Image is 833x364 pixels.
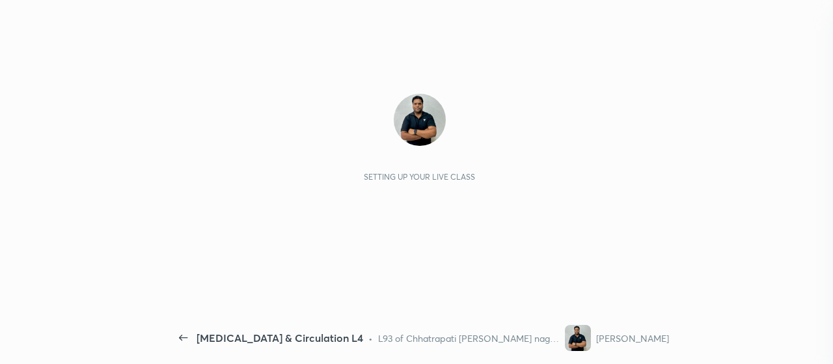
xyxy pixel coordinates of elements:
div: • [368,331,373,345]
div: Setting up your live class [364,172,475,182]
img: e79474230d8842dfbc566d253cde689a.jpg [565,325,591,351]
div: L93 of Chhatrapati [PERSON_NAME] nagar NEET UG 2027 Growth 1 [378,331,560,345]
div: [MEDICAL_DATA] & Circulation L4 [197,330,363,346]
img: e79474230d8842dfbc566d253cde689a.jpg [394,94,446,146]
div: [PERSON_NAME] [596,331,669,345]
